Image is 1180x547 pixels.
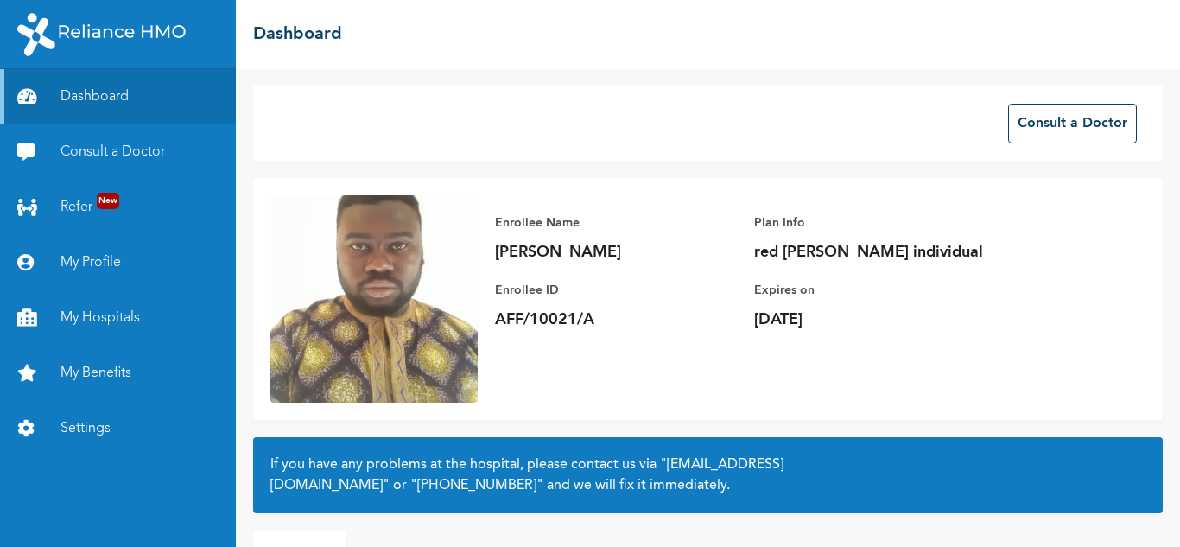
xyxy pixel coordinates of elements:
p: Plan Info [754,213,996,233]
p: red [PERSON_NAME] individual [754,242,996,263]
span: New [97,193,119,209]
button: Consult a Doctor [1008,104,1137,143]
a: "[PHONE_NUMBER]" [410,479,543,493]
p: Enrollee ID [495,280,737,301]
p: AFF/10021/A [495,309,737,330]
h2: Dashboard [253,22,342,48]
p: [DATE] [754,309,996,330]
img: Enrollee [270,195,478,403]
p: Enrollee Name [495,213,737,233]
p: [PERSON_NAME] [495,242,737,263]
img: RelianceHMO's Logo [17,13,186,56]
h2: If you have any problems at the hospital, please contact us via or and we will fix it immediately. [270,455,1145,496]
p: Expires on [754,280,996,301]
